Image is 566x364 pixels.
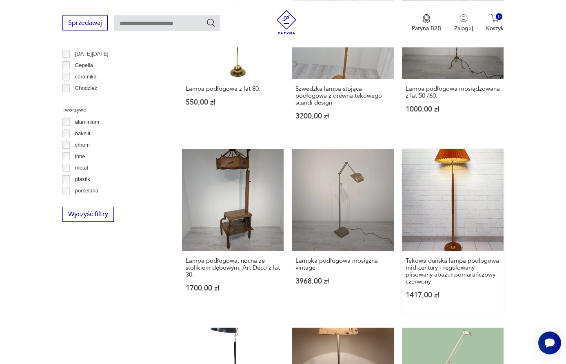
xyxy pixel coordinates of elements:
[491,14,499,22] img: Ikona koszyka
[486,24,504,32] p: Koszyk
[186,99,280,106] p: 550,00 zł
[406,292,500,299] p: 1417,00 zł
[412,24,441,32] p: Patyna B2B
[75,175,90,184] p: plastik
[454,24,473,32] p: Zaloguj
[62,207,114,222] button: Wyczyść filtry
[75,141,90,150] p: chrom
[538,331,561,354] iframe: Smartsupp widget button
[75,152,85,161] p: inne
[182,149,284,315] a: Lampa podłogowa, nocna ze stolikiem dębowym, Art Deco z lat 30.Lampa podłogowa, nocna ze stolikie...
[486,14,504,32] button: 0Koszyk
[75,198,92,207] p: porcelit
[454,14,473,32] button: Zaloguj
[186,285,280,292] p: 1700,00 zł
[75,72,97,81] p: ceramika
[62,105,162,114] p: Tworzywo
[496,13,503,20] div: 0
[295,113,390,120] p: 3200,00 zł
[75,163,88,172] p: metal
[406,85,500,99] h3: Lampa podłogowa mosiądzowana z lat 50./60.
[412,14,441,32] button: Patyna B2B
[186,257,280,278] h3: Lampa podłogowa, nocna ze stolikiem dębowym, Art Deco z lat 30.
[186,85,280,92] h3: Lampa podłogowa z lat 80.
[406,106,500,113] p: 1000,00 zł
[62,15,108,30] button: Sprzedawaj
[62,20,108,26] a: Sprzedawaj
[75,118,99,127] p: aluminium
[402,149,504,315] a: Tekowa duńska lampa podłogowa mid-century - regulowany plisowany abażur pomarańczowy czerwonyTeko...
[75,186,98,195] p: porcelana
[75,84,97,93] p: Chodzież
[206,18,216,27] button: Szukaj
[412,14,441,32] a: Ikona medaluPatyna B2B
[295,278,390,285] p: 3968,00 zł
[406,257,500,285] h3: Tekowa duńska lampa podłogowa mid-century - regulowany plisowany abażur pomarańczowy czerwony
[274,10,299,34] img: Patyna - sklep z meblami i dekoracjami vintage
[75,129,91,138] p: bakelit
[295,257,390,271] h3: Lampka podłogowa mosiężna vintage
[75,49,109,58] p: [DATE][DATE]
[75,61,93,70] p: Cepelia
[422,14,431,23] img: Ikona medalu
[295,85,390,106] h3: Szwedzka lampa stojąca podłogowa z drewna tekowego scandi design
[292,149,394,315] a: Lampka podłogowa mosiężna vintageLampka podłogowa mosiężna vintage3968,00 zł
[459,14,468,22] img: Ikonka użytkownika
[75,95,95,104] p: Ćmielów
